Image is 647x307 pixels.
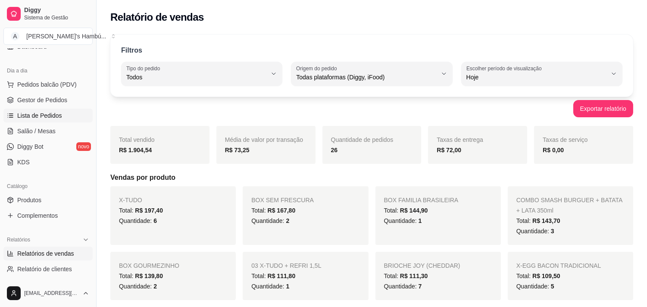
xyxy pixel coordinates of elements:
[17,142,44,151] span: Diggy Bot
[17,249,74,258] span: Relatórios de vendas
[17,80,77,89] span: Pedidos balcão (PDV)
[466,65,544,72] label: Escolher período de visualização
[110,10,204,24] h2: Relatório de vendas
[466,73,607,81] span: Hoje
[17,158,30,166] span: KDS
[291,62,452,86] button: Origem do pedidoTodas plataformas (Diggy, iFood)
[3,3,93,24] a: DiggySistema de Gestão
[119,207,163,214] span: Total:
[3,179,93,193] div: Catálogo
[573,100,633,117] button: Exportar relatório
[3,247,93,260] a: Relatórios de vendas
[119,217,157,224] span: Quantidade:
[461,62,622,86] button: Escolher período de visualizaçãoHoje
[543,136,588,143] span: Taxas de serviço
[251,207,295,214] span: Total:
[437,136,483,143] span: Taxas de entrega
[3,140,93,153] a: Diggy Botnovo
[3,209,93,222] a: Complementos
[251,262,321,269] span: 03 X-TUDO + REFRI 1,5L
[3,155,93,169] a: KDS
[7,236,30,243] span: Relatórios
[17,265,72,273] span: Relatório de clientes
[119,273,163,279] span: Total:
[532,273,560,279] span: R$ 109,50
[17,111,62,120] span: Lista de Pedidos
[119,262,179,269] span: BOX GOURMEZINHO
[516,273,560,279] span: Total:
[551,228,554,235] span: 3
[268,273,296,279] span: R$ 111,80
[119,136,155,143] span: Total vendido
[400,207,428,214] span: R$ 144,90
[119,197,142,204] span: X-TUDO
[251,283,289,290] span: Quantidade:
[516,228,554,235] span: Quantidade:
[119,147,152,153] strong: R$ 1.904,54
[419,283,422,290] span: 7
[384,283,422,290] span: Quantidade:
[296,65,340,72] label: Origem do pedido
[3,93,93,107] a: Gestor de Pedidos
[3,109,93,122] a: Lista de Pedidos
[516,262,601,269] span: X-EGG BACON TRADICIONAL
[419,217,422,224] span: 1
[17,96,67,104] span: Gestor de Pedidos
[384,207,428,214] span: Total:
[437,147,461,153] strong: R$ 72,00
[251,273,295,279] span: Total:
[3,193,93,207] a: Produtos
[135,207,163,214] span: R$ 197,40
[119,283,157,290] span: Quantidade:
[251,197,314,204] span: BOX SEM FRESCURA
[26,32,106,41] div: [PERSON_NAME]'s Hambú ...
[3,124,93,138] a: Salão / Mesas
[532,217,560,224] span: R$ 143,70
[121,62,282,86] button: Tipo do pedidoTodos
[516,283,554,290] span: Quantidade:
[516,217,560,224] span: Total:
[17,127,56,135] span: Salão / Mesas
[384,262,460,269] span: BRIOCHE JOY (CHEDDAR)
[384,217,422,224] span: Quantidade:
[135,273,163,279] span: R$ 139,80
[17,211,58,220] span: Complementos
[110,172,633,183] h5: Vendas por produto
[225,136,303,143] span: Média de valor por transação
[126,73,267,81] span: Todos
[225,147,250,153] strong: R$ 73,25
[3,78,93,91] button: Pedidos balcão (PDV)
[3,64,93,78] div: Dia a dia
[268,207,296,214] span: R$ 167,80
[331,147,338,153] strong: 26
[543,147,564,153] strong: R$ 0,00
[153,217,157,224] span: 6
[24,290,79,297] span: [EMAIL_ADDRESS][DOMAIN_NAME]
[126,65,163,72] label: Tipo do pedido
[286,217,289,224] span: 2
[24,6,89,14] span: Diggy
[121,45,142,56] p: Filtros
[516,197,622,214] span: COMBO SMASH BURGUER + BATATA + LATA 350ml
[153,283,157,290] span: 2
[3,28,93,45] button: Select a team
[551,283,554,290] span: 5
[331,136,394,143] span: Quantidade de pedidos
[3,283,93,304] button: [EMAIL_ADDRESS][DOMAIN_NAME]
[11,32,19,41] span: A
[384,197,459,204] span: BOX FAMILIA BRASILEIRA
[286,283,289,290] span: 1
[296,73,437,81] span: Todas plataformas (Diggy, iFood)
[17,196,41,204] span: Produtos
[400,273,428,279] span: R$ 111,30
[3,278,93,291] a: Relatório de mesas
[24,14,89,21] span: Sistema de Gestão
[251,217,289,224] span: Quantidade:
[384,273,428,279] span: Total:
[3,262,93,276] a: Relatório de clientes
